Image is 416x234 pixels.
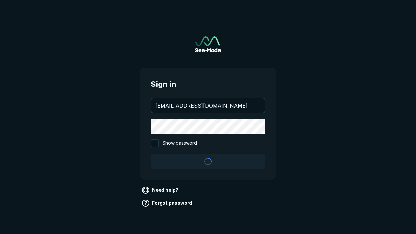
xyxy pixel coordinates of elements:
span: Show password [162,139,197,147]
img: See-Mode Logo [195,36,221,52]
a: Go to sign in [195,36,221,52]
input: your@email.com [151,98,265,113]
a: Need help? [140,185,181,195]
a: Forgot password [140,198,195,208]
span: Sign in [151,78,265,90]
